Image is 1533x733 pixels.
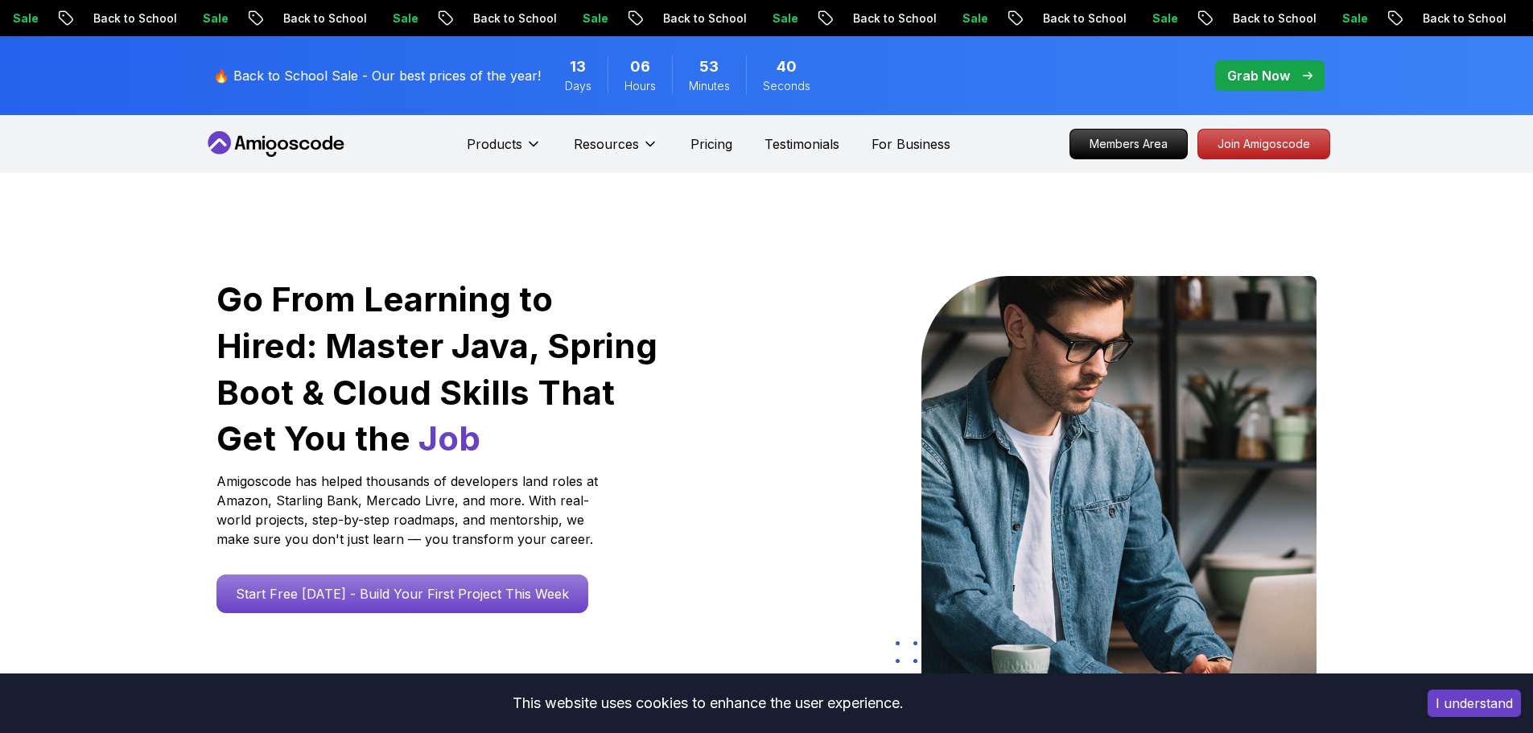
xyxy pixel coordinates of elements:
[1428,690,1521,717] button: Accept cookies
[574,134,658,167] button: Resources
[1360,10,1469,27] p: Back to School
[220,10,330,27] p: Back to School
[710,10,761,27] p: Sale
[699,56,719,78] span: 53 Minutes
[1170,10,1280,27] p: Back to School
[140,10,192,27] p: Sale
[467,134,522,154] p: Products
[764,134,839,154] a: Testimonials
[1070,130,1187,159] p: Members Area
[12,686,1403,721] div: This website uses cookies to enhance the user experience.
[1280,10,1331,27] p: Sale
[216,472,603,549] p: Amigoscode has helped thousands of developers land roles at Amazon, Starling Bank, Mercado Livre,...
[1090,10,1141,27] p: Sale
[1227,66,1290,85] p: Grab Now
[872,134,950,154] a: For Business
[31,10,140,27] p: Back to School
[600,10,710,27] p: Back to School
[777,56,797,78] span: 40 Seconds
[570,56,586,78] span: 13 Days
[900,10,951,27] p: Sale
[330,10,381,27] p: Sale
[565,78,591,94] span: Days
[624,78,656,94] span: Hours
[410,10,520,27] p: Back to School
[1069,129,1188,159] a: Members Area
[467,134,542,167] button: Products
[213,66,541,85] p: 🔥 Back to School Sale - Our best prices of the year!
[216,276,660,462] h1: Go From Learning to Hired: Master Java, Spring Boot & Cloud Skills That Get You the
[630,56,650,78] span: 6 Hours
[763,78,810,94] span: Seconds
[520,10,571,27] p: Sale
[574,134,639,154] p: Resources
[418,418,480,459] span: Job
[980,10,1090,27] p: Back to School
[921,276,1317,690] img: hero
[689,78,730,94] span: Minutes
[216,574,588,613] a: Start Free [DATE] - Build Your First Project This Week
[690,134,732,154] a: Pricing
[1469,10,1521,27] p: Sale
[1198,130,1329,159] p: Join Amigoscode
[790,10,900,27] p: Back to School
[1197,129,1330,159] a: Join Amigoscode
